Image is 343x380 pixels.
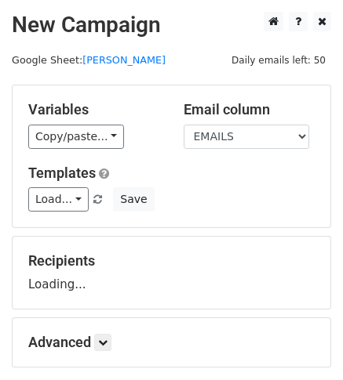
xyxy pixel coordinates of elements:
[28,252,315,270] h5: Recipients
[28,101,160,118] h5: Variables
[12,12,331,38] h2: New Campaign
[28,125,124,149] a: Copy/paste...
[113,187,154,212] button: Save
[28,252,315,293] div: Loading...
[226,52,331,69] span: Daily emails left: 50
[28,334,315,351] h5: Advanced
[226,54,331,66] a: Daily emails left: 50
[12,54,166,66] small: Google Sheet:
[184,101,316,118] h5: Email column
[28,187,89,212] a: Load...
[82,54,166,66] a: [PERSON_NAME]
[28,165,96,181] a: Templates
